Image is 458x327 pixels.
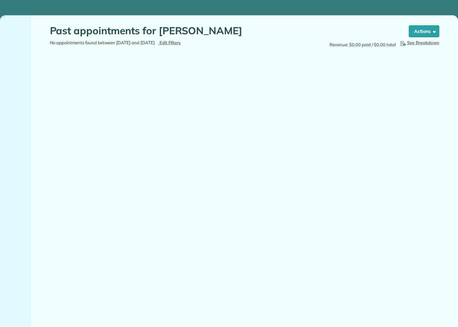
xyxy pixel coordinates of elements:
button: Actions [409,25,439,37]
h1: Past appointments for [PERSON_NAME] [50,25,396,36]
span: Revenue: $0.00 paid / $0.00 total [330,42,396,48]
span: Edit Filters [159,40,181,45]
a: Edit Filters [158,40,181,45]
button: See Breakdown [399,40,439,46]
div: No appointments found between [DATE] and [DATE] [45,40,245,46]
